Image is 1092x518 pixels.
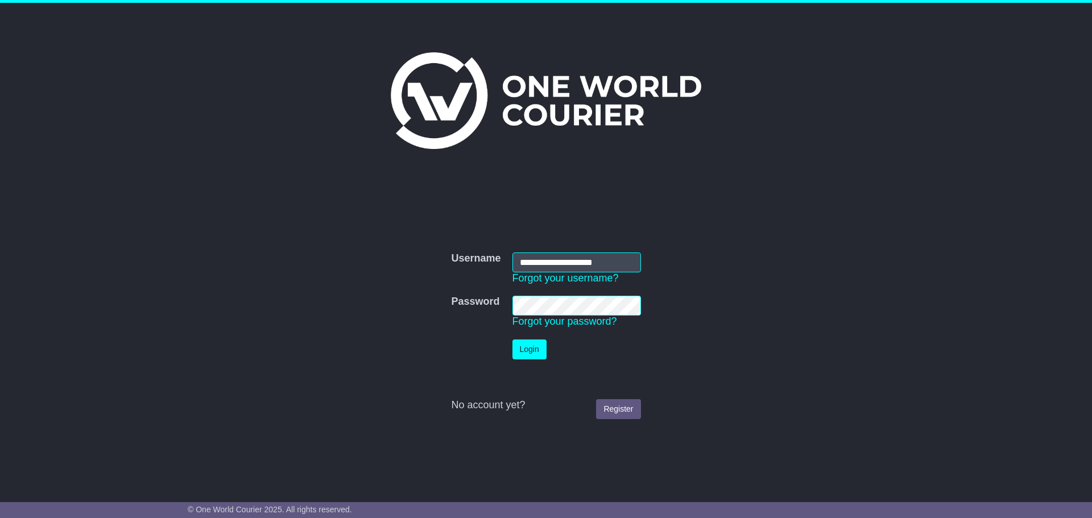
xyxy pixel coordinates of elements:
button: Login [512,339,547,359]
label: Username [451,252,500,265]
a: Forgot your password? [512,316,617,327]
div: No account yet? [451,399,640,412]
a: Register [596,399,640,419]
label: Password [451,296,499,308]
span: © One World Courier 2025. All rights reserved. [188,505,352,514]
img: One World [391,52,701,149]
a: Forgot your username? [512,272,619,284]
